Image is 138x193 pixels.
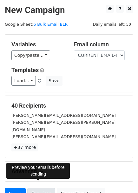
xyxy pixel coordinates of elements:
h2: New Campaign [5,5,133,16]
small: [PERSON_NAME][EMAIL_ADDRESS][DOMAIN_NAME] [11,113,116,118]
h5: Email column [74,41,127,48]
h5: Variables [11,41,64,48]
small: Google Sheet: [5,22,68,27]
small: [PERSON_NAME][EMAIL_ADDRESS][PERSON_NAME][DOMAIN_NAME] [11,120,115,132]
span: Daily emails left: 50 [91,21,133,28]
a: Load... [11,76,36,86]
a: Copy/paste... [11,50,50,60]
a: Daily emails left: 50 [91,22,133,27]
div: Preview your emails before sending [6,163,70,179]
a: 6 Bulk Email BLR [33,22,68,27]
a: Templates [11,67,39,73]
iframe: Chat Widget [106,163,138,193]
a: +37 more [11,143,38,151]
h5: 40 Recipients [11,102,127,109]
small: [PERSON_NAME][EMAIL_ADDRESS][DOMAIN_NAME] [11,134,116,139]
button: Save [46,76,62,86]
